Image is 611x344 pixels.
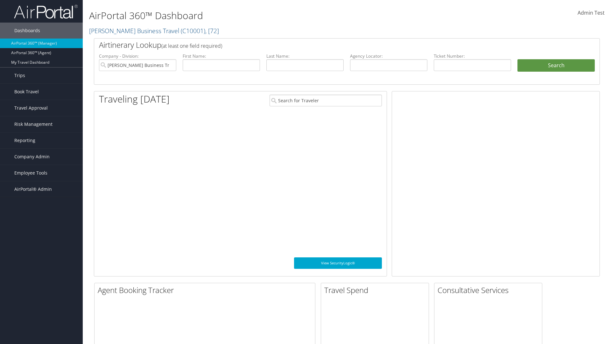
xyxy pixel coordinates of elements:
[578,9,605,16] span: Admin Test
[99,53,176,59] label: Company - Division:
[350,53,427,59] label: Agency Locator:
[294,257,382,269] a: View SecurityLogic®
[14,181,52,197] span: AirPortal® Admin
[14,100,48,116] span: Travel Approval
[434,53,511,59] label: Ticket Number:
[14,4,78,19] img: airportal-logo.png
[14,133,35,148] span: Reporting
[438,285,542,296] h2: Consultative Services
[89,9,433,22] h1: AirPortal 360™ Dashboard
[14,165,47,181] span: Employee Tools
[14,116,53,132] span: Risk Management
[183,53,260,59] label: First Name:
[517,59,595,72] button: Search
[89,26,219,35] a: [PERSON_NAME] Business Travel
[161,42,222,49] span: (at least one field required)
[14,23,40,39] span: Dashboards
[99,92,170,106] h1: Traveling [DATE]
[578,3,605,23] a: Admin Test
[181,26,205,35] span: ( C10001 )
[14,84,39,100] span: Book Travel
[98,285,315,296] h2: Agent Booking Tracker
[266,53,344,59] label: Last Name:
[14,68,25,83] span: Trips
[99,39,553,50] h2: Airtinerary Lookup
[270,95,382,106] input: Search for Traveler
[324,285,429,296] h2: Travel Spend
[14,149,50,165] span: Company Admin
[205,26,219,35] span: , [ 72 ]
